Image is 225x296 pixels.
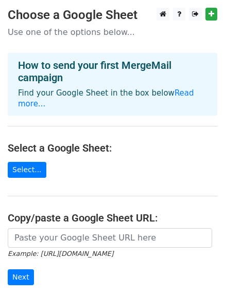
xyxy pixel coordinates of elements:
[18,59,207,84] h4: How to send your first MergeMail campaign
[8,212,217,224] h4: Copy/paste a Google Sheet URL:
[8,8,217,23] h3: Choose a Google Sheet
[8,228,212,248] input: Paste your Google Sheet URL here
[8,269,34,285] input: Next
[8,162,46,178] a: Select...
[18,88,194,108] a: Read more...
[8,250,113,257] small: Example: [URL][DOMAIN_NAME]
[8,27,217,38] p: Use one of the options below...
[8,142,217,154] h4: Select a Google Sheet:
[18,88,207,109] p: Find your Google Sheet in the box below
